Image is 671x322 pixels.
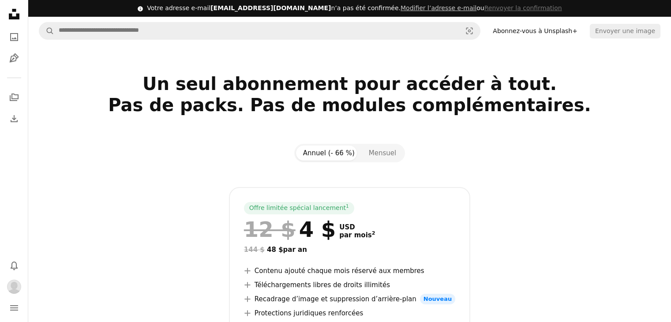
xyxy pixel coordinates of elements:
[401,4,562,11] span: ou
[7,280,21,294] img: Avatar de l’utilisateur Matta Nguyen
[590,24,660,38] button: Envoyer une image
[5,89,23,106] a: Collections
[39,22,54,39] button: Rechercher sur Unsplash
[244,202,354,214] div: Offre limitée spécial lancement
[147,4,562,13] div: Votre adresse e-mail n’a pas été confirmée.
[5,110,23,127] a: Historique de téléchargement
[5,5,23,25] a: Accueil — Unsplash
[244,246,265,254] span: 144 $
[244,280,455,290] li: Téléchargements libres de droits illimités
[5,49,23,67] a: Illustrations
[5,278,23,296] button: Profil
[484,4,562,13] button: Renvoyer la confirmation
[5,299,23,317] button: Menu
[339,231,375,239] span: par mois
[5,257,23,274] button: Notifications
[344,204,351,213] a: 1
[244,308,455,318] li: Protections juridiques renforcées
[401,4,476,11] a: Modifier l’adresse e-mail
[244,266,455,276] li: Contenu ajouté chaque mois réservé aux membres
[370,231,377,239] a: 2
[210,4,331,11] span: [EMAIL_ADDRESS][DOMAIN_NAME]
[5,28,23,46] a: Photos
[244,244,455,255] div: 48 $ par an
[244,218,336,241] div: 4 $
[66,73,634,137] h2: Un seul abonnement pour accéder à tout. Pas de packs. Pas de modules complémentaires.
[487,24,583,38] a: Abonnez-vous à Unsplash+
[346,203,349,209] sup: 1
[362,146,403,161] button: Mensuel
[459,22,480,39] button: Recherche de visuels
[244,218,296,241] span: 12 $
[420,294,455,304] span: Nouveau
[39,22,480,40] form: Rechercher des visuels sur tout le site
[372,230,375,236] sup: 2
[296,146,362,161] button: Annuel (- 66 %)
[339,223,375,231] span: USD
[244,294,455,304] li: Recadrage d’image et suppression d’arrière-plan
